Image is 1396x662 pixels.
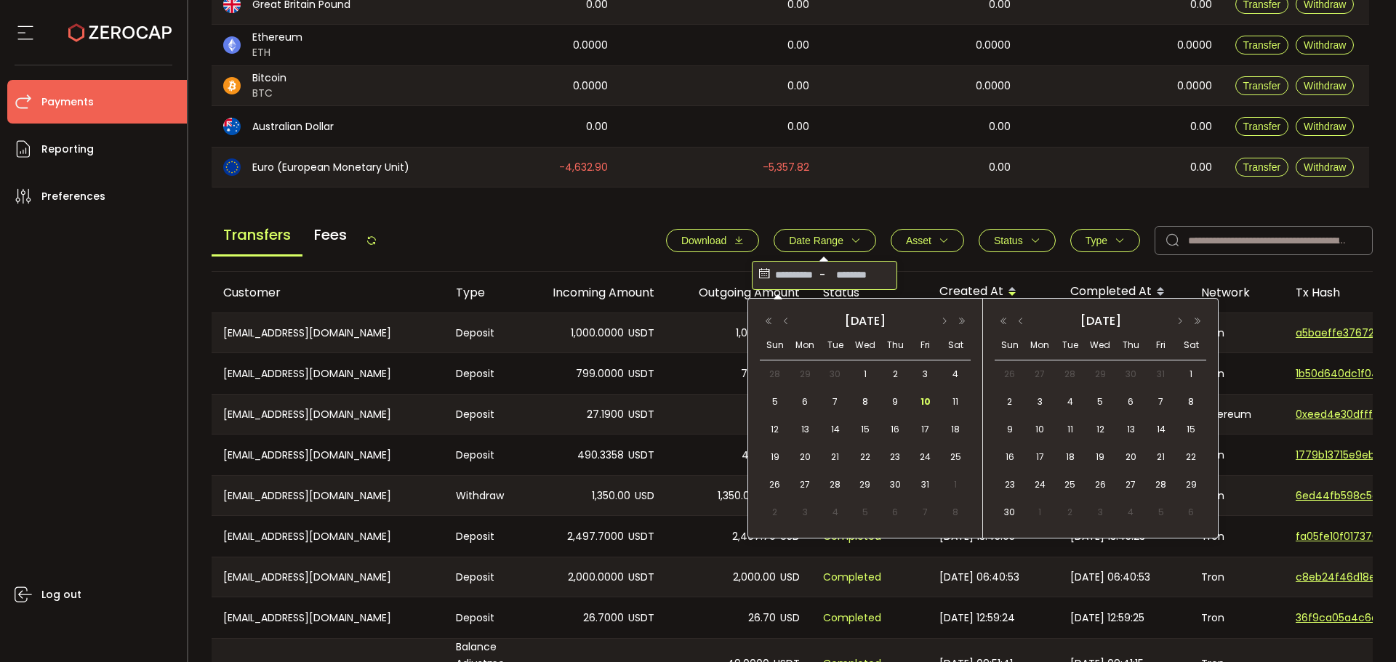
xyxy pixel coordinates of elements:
[789,235,843,246] span: Date Range
[1190,435,1284,475] div: Tron
[1001,393,1019,411] span: 2
[444,395,521,434] div: Deposit
[1304,161,1346,173] span: Withdraw
[1227,505,1396,662] iframe: Chat Widget
[1025,331,1056,360] th: Mon
[681,235,726,246] span: Download
[252,70,286,86] span: Bitcoin
[718,488,769,504] span: 1,350.0000
[1190,313,1284,352] div: Tron
[1001,504,1019,521] span: 30
[736,325,776,342] span: 1,000.00
[823,569,881,586] span: Completed
[586,118,608,135] span: 0.00
[444,476,521,515] div: Withdraw
[252,86,286,101] span: BTC
[886,504,904,521] span: 6
[917,504,934,521] span: 7
[787,78,809,94] span: 0.00
[1190,118,1212,135] span: 0.00
[568,569,624,586] span: 2,000.0000
[1182,421,1200,438] span: 15
[1152,393,1170,411] span: 7
[1190,353,1284,394] div: Tron
[573,37,608,54] span: 0.0000
[212,597,444,638] div: [EMAIL_ADDRESS][DOMAIN_NAME]
[1062,421,1079,438] span: 11
[1152,504,1170,521] span: 5
[1055,331,1086,360] th: Tue
[917,448,934,466] span: 24
[947,393,964,411] span: 11
[212,557,444,597] div: [EMAIL_ADDRESS][DOMAIN_NAME]
[1152,421,1170,438] span: 14
[994,235,1023,246] span: Status
[302,215,358,254] span: Fees
[1235,36,1289,55] button: Transfer
[886,366,904,383] span: 2
[628,366,654,382] span: USDT
[850,331,880,360] th: Wed
[444,597,521,638] div: Deposit
[939,569,1019,586] span: [DATE] 06:40:53
[989,159,1011,176] span: 0.00
[742,447,776,464] span: 490.33
[1122,448,1139,466] span: 20
[790,331,819,360] th: Mon
[947,448,964,466] span: 25
[1177,37,1212,54] span: 0.0000
[1296,36,1354,55] button: Withdraw
[763,159,809,176] span: -5,357.82
[41,584,81,605] span: Log out
[444,435,521,475] div: Deposit
[444,353,521,394] div: Deposit
[995,331,1025,360] th: Sun
[857,448,874,466] span: 22
[1122,393,1139,411] span: 6
[628,528,654,545] span: USDT
[796,421,814,438] span: 13
[583,610,624,626] span: 26.7000
[774,229,876,252] button: Date Range
[212,313,444,352] div: [EMAIL_ADDRESS][DOMAIN_NAME]
[1176,331,1206,360] th: Sat
[635,488,654,504] span: USD
[857,504,874,521] span: 5
[587,406,624,423] span: 27.1900
[41,139,94,160] span: Reporting
[1091,366,1109,383] span: 29
[976,37,1011,54] span: 0.0000
[947,476,964,493] span: 1
[1001,366,1019,383] span: 26
[1296,117,1354,136] button: Withdraw
[1152,366,1170,383] span: 31
[1001,476,1019,493] span: 23
[1190,159,1212,176] span: 0.00
[1062,448,1079,466] span: 18
[212,516,444,557] div: [EMAIL_ADDRESS][DOMAIN_NAME]
[760,331,790,360] th: Sun
[1152,476,1170,493] span: 28
[796,310,934,332] div: [DATE]
[1243,39,1281,51] span: Transfer
[1031,310,1170,332] div: [DATE]
[1031,476,1048,493] span: 24
[766,421,784,438] span: 12
[880,331,910,360] th: Thu
[917,366,934,383] span: 3
[780,569,800,586] span: USD
[1062,476,1079,493] span: 25
[766,504,784,521] span: 2
[766,393,784,411] span: 5
[1122,476,1139,493] span: 27
[1091,393,1109,411] span: 5
[827,421,844,438] span: 14
[212,353,444,394] div: [EMAIL_ADDRESS][DOMAIN_NAME]
[1001,421,1019,438] span: 9
[1062,366,1079,383] span: 28
[577,447,624,464] span: 490.3358
[444,557,521,597] div: Deposit
[910,331,940,360] th: Fri
[976,78,1011,94] span: 0.0000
